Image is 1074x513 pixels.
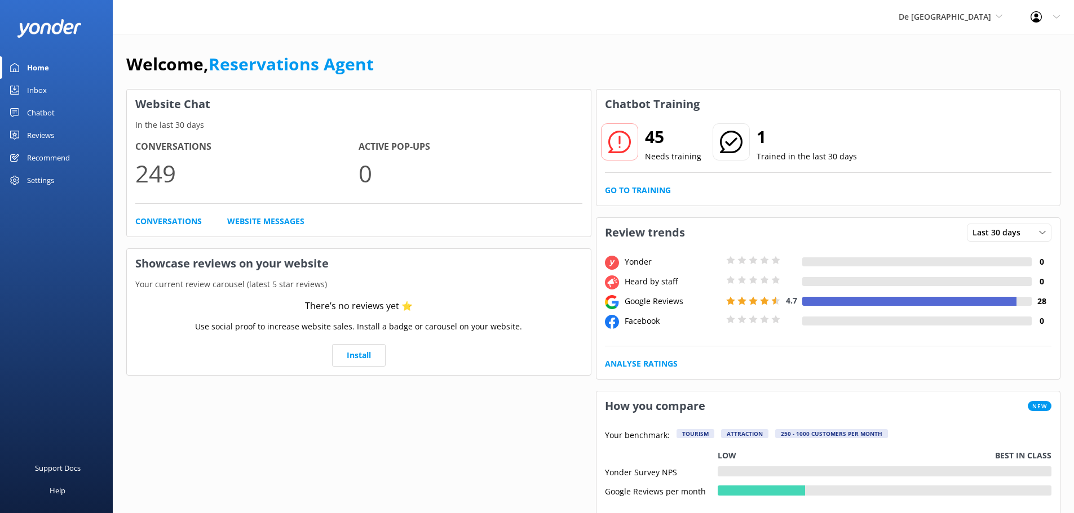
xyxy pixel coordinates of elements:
[622,315,723,327] div: Facebook
[1032,256,1051,268] h4: 0
[27,56,49,79] div: Home
[127,119,591,131] p: In the last 30 days
[135,154,359,192] p: 249
[622,275,723,288] div: Heard by staff
[305,299,413,314] div: There’s no reviews yet ⭐
[195,320,522,333] p: Use social proof to increase website sales. Install a badge or carousel on your website.
[1032,275,1051,288] h4: 0
[645,150,701,163] p: Needs training
[1032,295,1051,307] h4: 28
[596,218,693,247] h3: Review trends
[757,150,857,163] p: Trained in the last 30 days
[209,52,374,75] a: Reservations Agent
[359,154,582,192] p: 0
[17,19,82,38] img: yonder-white-logo.png
[973,226,1027,239] span: Last 30 days
[27,79,47,101] div: Inbox
[27,101,55,124] div: Chatbot
[27,169,54,191] div: Settings
[645,123,701,150] h2: 45
[127,249,591,278] h3: Showcase reviews on your website
[605,485,718,496] div: Google Reviews per month
[127,90,591,119] h3: Website Chat
[332,344,386,367] a: Install
[1028,401,1051,411] span: New
[899,11,991,22] span: De [GEOGRAPHIC_DATA]
[605,429,670,443] p: Your benchmark:
[677,429,714,438] div: Tourism
[127,278,591,291] p: Your current review carousel (latest 5 star reviews)
[718,449,736,462] p: Low
[605,184,671,197] a: Go to Training
[622,256,723,268] div: Yonder
[126,51,374,78] h1: Welcome,
[227,215,304,227] a: Website Messages
[596,391,714,421] h3: How you compare
[605,466,718,476] div: Yonder Survey NPS
[359,140,582,154] h4: Active Pop-ups
[622,295,723,307] div: Google Reviews
[596,90,708,119] h3: Chatbot Training
[35,457,81,479] div: Support Docs
[757,123,857,150] h2: 1
[786,295,797,306] span: 4.7
[50,479,65,502] div: Help
[1032,315,1051,327] h4: 0
[27,146,70,169] div: Recommend
[721,429,768,438] div: Attraction
[135,215,202,227] a: Conversations
[135,140,359,154] h4: Conversations
[27,124,54,146] div: Reviews
[775,429,888,438] div: 250 - 1000 customers per month
[995,449,1051,462] p: Best in class
[605,358,678,370] a: Analyse Ratings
